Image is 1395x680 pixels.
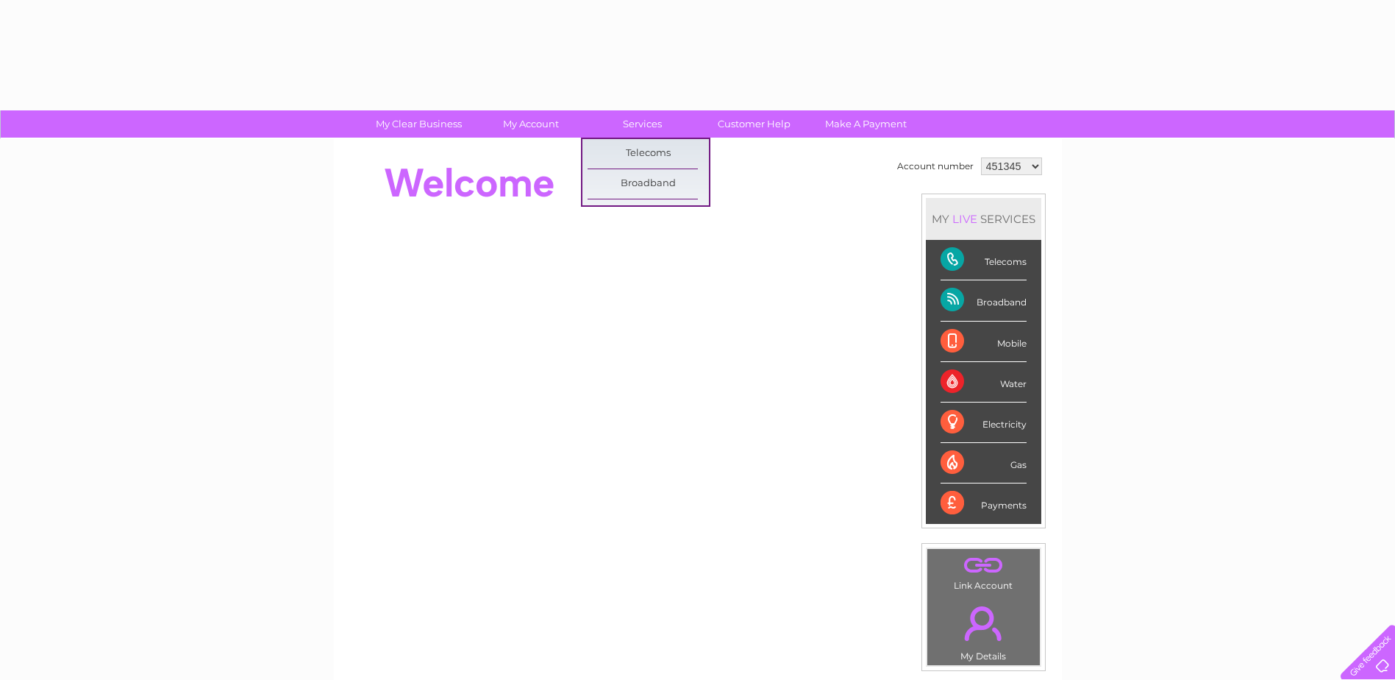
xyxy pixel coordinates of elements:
div: Payments [941,484,1027,523]
a: Customer Help [693,110,815,138]
div: LIVE [949,212,980,226]
a: . [931,598,1036,649]
a: Mobile [588,199,709,229]
a: . [931,553,1036,578]
div: Telecoms [941,240,1027,280]
a: My Account [470,110,591,138]
a: My Clear Business [358,110,479,138]
div: Mobile [941,322,1027,362]
td: Account number [893,154,977,179]
div: Water [941,362,1027,403]
td: My Details [927,594,1041,666]
a: Make A Payment [805,110,927,138]
a: Telecoms [588,139,709,169]
div: Gas [941,443,1027,484]
div: MY SERVICES [926,198,1041,240]
td: Link Account [927,548,1041,595]
a: Services [582,110,703,138]
div: Broadband [941,280,1027,321]
div: Electricity [941,403,1027,443]
a: Broadband [588,169,709,199]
